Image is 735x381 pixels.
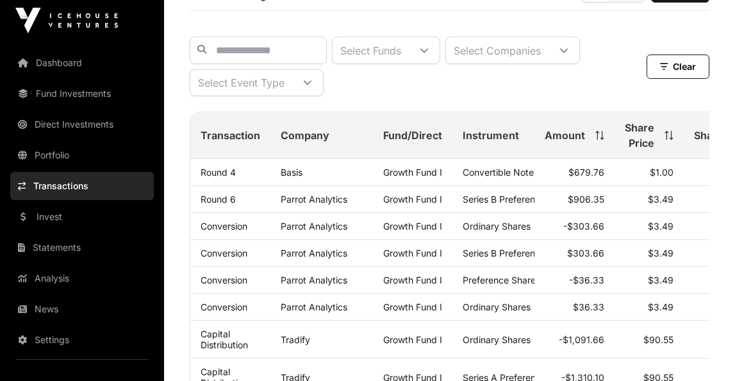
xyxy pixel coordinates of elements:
[463,275,540,285] span: Preference Shares
[463,221,531,232] span: Ordinary Shares
[383,128,442,143] span: Fund/Direct
[648,194,673,205] span: $3.49
[534,213,615,240] td: -$303.66
[463,334,531,345] span: Ordinary Shares
[648,248,673,258] span: $3.49
[534,321,615,359] td: -$1,091.66
[463,248,577,258] span: Series B Preference Shares
[534,159,615,186] td: $679.76
[463,301,531,312] span: Ordinary Shares
[383,194,442,205] a: Growth Fund I
[463,167,572,178] span: Convertible Note ([DATE])
[534,240,615,267] td: $303.66
[201,194,236,205] a: Round 6
[10,295,154,323] a: News
[281,221,347,232] a: Parrot Analytics
[383,248,442,258] a: Growth Fund I
[201,328,248,350] a: Capital Distribution
[201,301,247,312] a: Conversion
[10,172,154,200] a: Transactions
[534,294,615,321] td: $36.33
[10,233,154,262] a: Statements
[10,141,154,169] a: Portfolio
[463,128,519,143] span: Instrument
[333,37,409,63] div: Select Funds
[201,221,247,232] a: Conversion
[647,55,709,79] button: Clear
[463,194,577,205] span: Series B Preference Shares
[648,221,673,232] span: $3.49
[694,128,729,143] span: Shares
[10,80,154,108] a: Fund Investments
[648,275,673,285] span: $3.49
[10,326,154,354] a: Settings
[281,248,347,258] a: Parrot Analytics
[10,49,154,77] a: Dashboard
[281,167,302,178] a: Basis
[201,248,247,258] a: Conversion
[10,264,154,292] a: Analysis
[534,267,615,294] td: -$36.33
[671,319,735,381] iframe: Chat Widget
[201,275,247,285] a: Conversion
[625,120,654,151] span: Share Price
[281,334,310,345] a: Tradify
[281,301,347,312] a: Parrot Analytics
[534,186,615,213] td: $906.35
[201,167,236,178] a: Round 4
[648,301,673,312] span: $3.49
[10,203,154,231] a: Invest
[650,167,673,178] span: $1.00
[281,128,329,143] span: Company
[383,334,442,345] a: Growth Fund I
[281,194,347,205] a: Parrot Analytics
[446,37,549,63] div: Select Companies
[643,334,673,345] span: $90.55
[10,110,154,139] a: Direct Investments
[383,301,442,312] a: Growth Fund I
[545,128,585,143] span: Amount
[201,128,260,143] span: Transaction
[383,275,442,285] a: Growth Fund I
[15,8,118,33] img: Icehouse Ventures Logo
[190,70,292,96] div: Select Event Type
[383,221,442,232] a: Growth Fund I
[281,275,347,285] a: Parrot Analytics
[383,167,442,178] a: Growth Fund I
